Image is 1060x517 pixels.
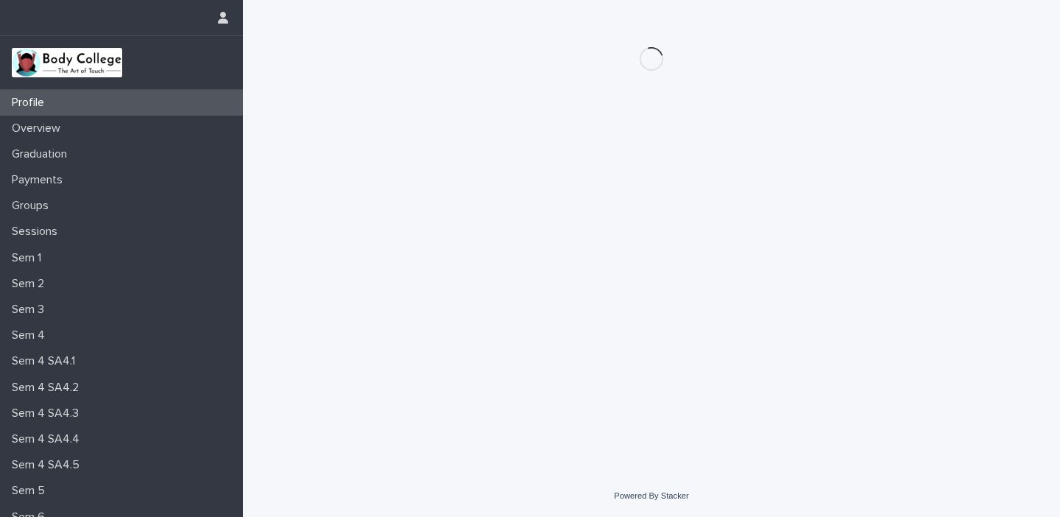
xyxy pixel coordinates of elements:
[6,303,56,317] p: Sem 3
[6,458,91,472] p: Sem 4 SA4.5
[6,199,60,213] p: Groups
[6,328,57,342] p: Sem 4
[6,173,74,187] p: Payments
[6,484,57,498] p: Sem 5
[6,432,91,446] p: Sem 4 SA4.4
[6,225,69,239] p: Sessions
[6,277,56,291] p: Sem 2
[6,122,72,136] p: Overview
[6,354,87,368] p: Sem 4 SA4.1
[6,407,91,421] p: Sem 4 SA4.3
[6,381,91,395] p: Sem 4 SA4.2
[6,251,53,265] p: Sem 1
[6,96,56,110] p: Profile
[614,491,688,500] a: Powered By Stacker
[6,147,79,161] p: Graduation
[12,48,122,77] img: xvtzy2PTuGgGH0xbwGb2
